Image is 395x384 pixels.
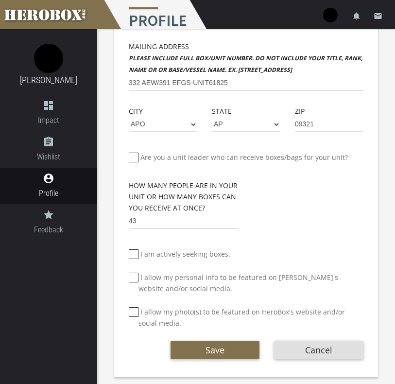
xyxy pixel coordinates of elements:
[129,105,143,117] label: City
[20,75,77,85] a: [PERSON_NAME]
[43,173,54,184] i: account_circle
[323,8,338,22] img: user-image
[374,12,382,20] i: email
[129,54,362,74] b: Please include full box/unit number. Do not include your title, rank, name or or base/vessel name...
[129,41,363,75] label: Mailing Address
[171,341,260,359] button: Save
[129,248,230,260] label: I am actively seeking boxes.
[34,44,63,73] img: image
[212,105,232,117] label: State
[206,344,224,356] span: Save
[129,272,363,294] label: I allow my personal info to be featured on [PERSON_NAME]'s website and/or social media.
[295,105,305,117] label: Zip
[274,341,363,359] button: Cancel
[129,213,239,229] input: 1-500
[129,180,239,213] label: How many people are in your unit or how many boxes can you receive at once?
[129,306,363,329] label: I allow my photo(s) to be featured on HeroBox's website and/or social media.
[129,152,348,163] label: Are you a unit leader who can receive boxes/bags for your unit?
[352,12,361,20] i: notifications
